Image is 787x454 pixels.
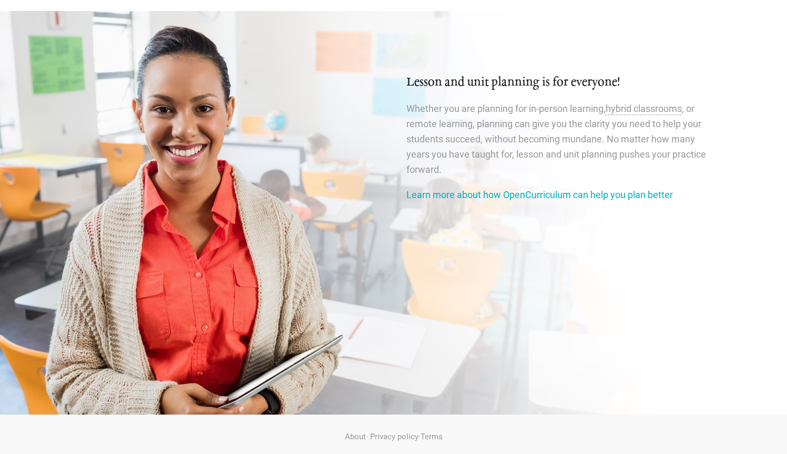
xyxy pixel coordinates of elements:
[406,189,673,200] a: Learn more about how OpenCurriculum can help you plan better
[370,432,418,441] a: Privacy policy
[406,74,709,91] h2: Lesson and unit planning is for everyone!
[345,432,366,441] a: About
[606,103,682,114] span: hybrid classrooms
[406,101,709,177] p: Whether you are planning for in-person learning, , or remote learning, planning can give you the ...
[421,432,443,441] a: Terms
